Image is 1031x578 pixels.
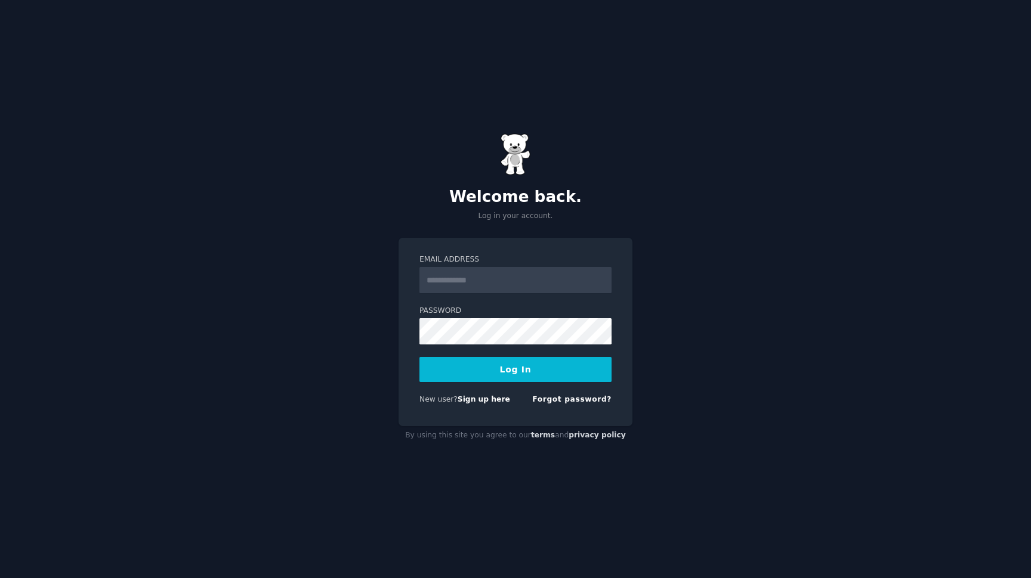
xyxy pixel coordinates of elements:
img: Gummy Bear [501,133,530,175]
button: Log In [419,357,612,382]
div: By using this site you agree to our and [399,426,632,445]
label: Email Address [419,254,612,265]
span: New user? [419,395,458,403]
a: Forgot password? [532,395,612,403]
label: Password [419,306,612,316]
a: terms [531,431,555,439]
p: Log in your account. [399,211,632,222]
a: Sign up here [458,395,510,403]
h2: Welcome back. [399,188,632,207]
a: privacy policy [569,431,626,439]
